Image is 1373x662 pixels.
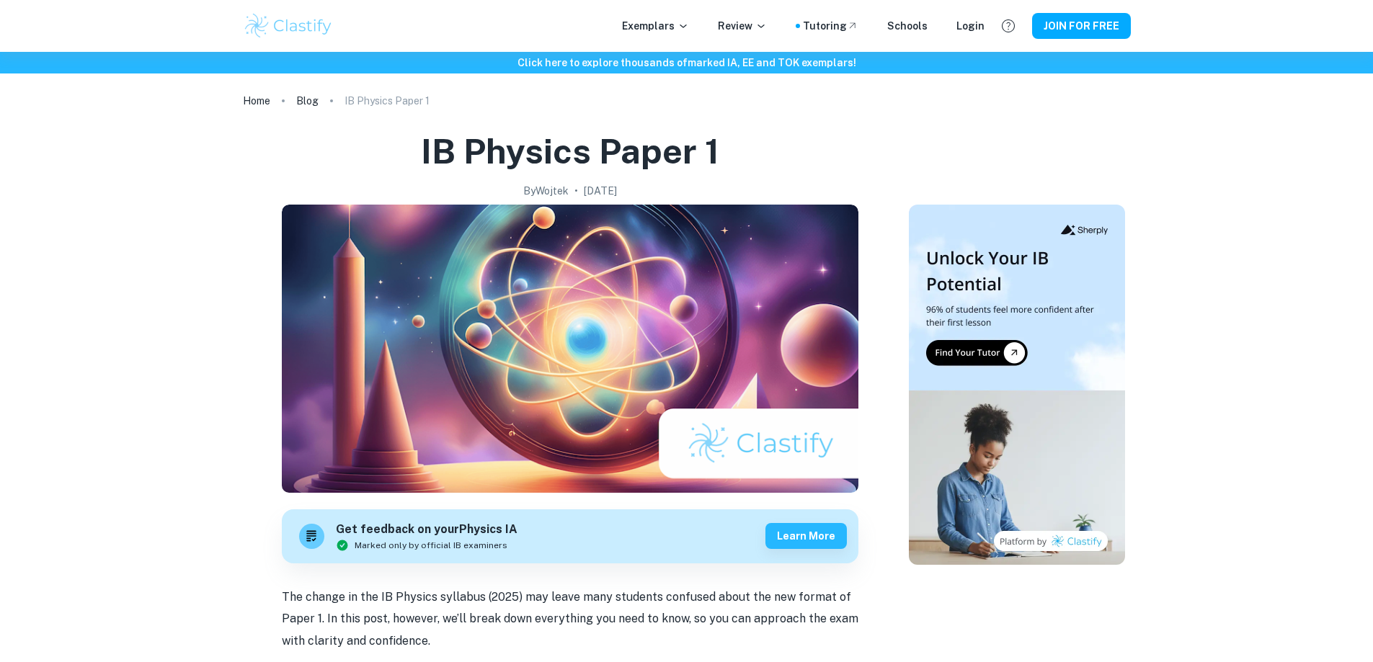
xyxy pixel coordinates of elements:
[765,523,847,549] button: Learn more
[523,183,569,199] h2: By Wojtek
[296,91,319,111] a: Blog
[584,183,617,199] h2: [DATE]
[355,539,507,552] span: Marked only by official IB examiners
[887,18,928,34] a: Schools
[574,183,578,199] p: •
[3,55,1370,71] h6: Click here to explore thousands of marked IA, EE and TOK exemplars !
[622,18,689,34] p: Exemplars
[421,128,719,174] h1: IB Physics Paper 1
[282,586,858,652] p: The change in the IB Physics syllabus (2025) may leave many students confused about the new forma...
[243,12,334,40] img: Clastify logo
[243,91,270,111] a: Home
[956,18,985,34] a: Login
[336,521,517,539] h6: Get feedback on your Physics IA
[718,18,767,34] p: Review
[1032,13,1131,39] button: JOIN FOR FREE
[996,14,1021,38] button: Help and Feedback
[282,205,858,493] img: IB Physics Paper 1 cover image
[282,509,858,563] a: Get feedback on yourPhysics IAMarked only by official IB examinersLearn more
[803,18,858,34] a: Tutoring
[345,93,430,109] p: IB Physics Paper 1
[909,205,1125,565] img: Thumbnail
